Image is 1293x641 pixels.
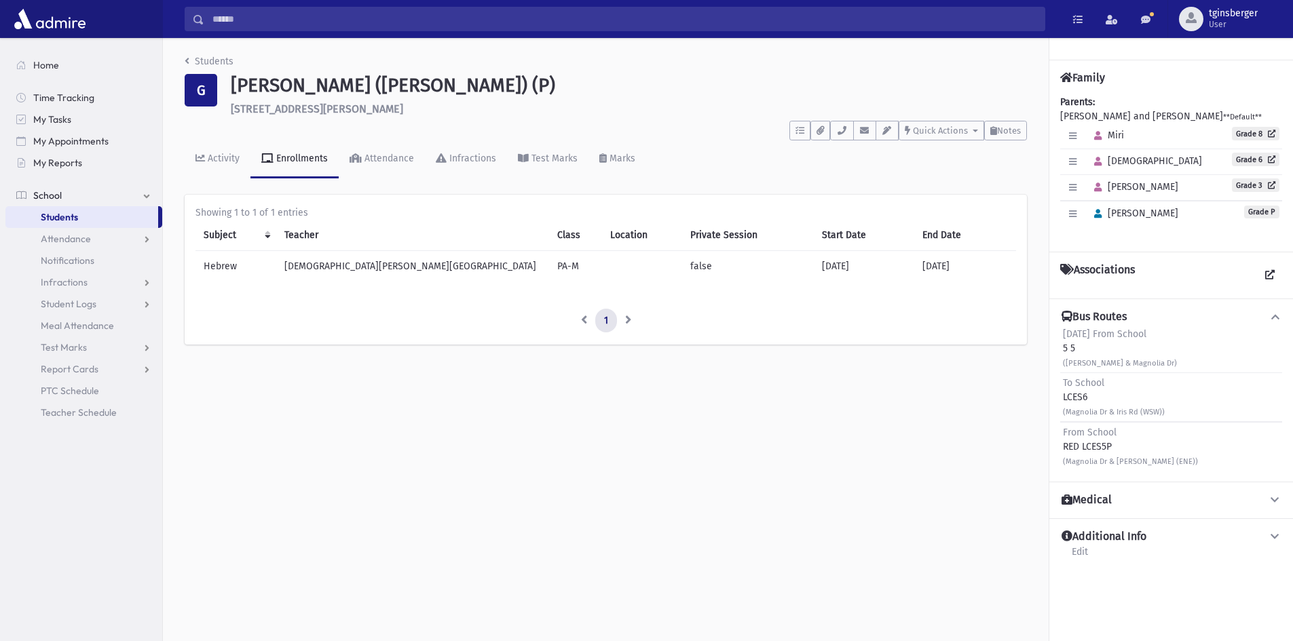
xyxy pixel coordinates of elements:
[1060,71,1105,84] h4: Family
[1060,96,1095,108] b: Parents:
[5,152,162,174] a: My Reports
[997,125,1021,136] span: Notes
[682,220,814,251] th: Private Session
[41,319,114,332] span: Meal Attendance
[33,157,82,169] span: My Reports
[33,59,59,71] span: Home
[5,315,162,336] a: Meal Attendance
[607,153,635,164] div: Marks
[250,140,339,178] a: Enrollments
[447,153,496,164] div: Infractions
[1063,377,1104,389] span: To School
[41,211,78,223] span: Students
[1063,359,1177,368] small: ([PERSON_NAME] & Magnolia Dr)
[41,363,98,375] span: Report Cards
[588,140,646,178] a: Marks
[1209,19,1258,30] span: User
[5,271,162,293] a: Infractions
[1063,427,1117,438] span: From School
[682,250,814,281] td: false
[1060,263,1135,288] h4: Associations
[549,220,601,251] th: Class
[814,250,915,281] td: [DATE]
[899,121,984,140] button: Quick Actions
[5,336,162,358] a: Test Marks
[231,74,1027,97] h1: [PERSON_NAME] ([PERSON_NAME]) (P)
[914,250,1016,281] td: [DATE]
[1209,8,1258,19] span: tginsberger
[1063,328,1146,340] span: [DATE] From School
[984,121,1027,140] button: Notes
[41,298,96,310] span: Student Logs
[1244,206,1279,218] span: Grade P
[204,7,1045,31] input: Search
[33,92,94,104] span: Time Tracking
[5,358,162,380] a: Report Cards
[205,153,240,164] div: Activity
[41,233,91,245] span: Attendance
[1088,208,1178,219] span: [PERSON_NAME]
[195,250,276,281] td: Hebrew
[33,135,109,147] span: My Appointments
[529,153,578,164] div: Test Marks
[5,130,162,152] a: My Appointments
[1063,327,1177,370] div: 5 5
[1088,155,1202,167] span: [DEMOGRAPHIC_DATA]
[11,5,89,33] img: AdmirePro
[5,184,162,206] a: School
[276,250,549,281] td: [DEMOGRAPHIC_DATA][PERSON_NAME][GEOGRAPHIC_DATA]
[5,250,162,271] a: Notifications
[507,140,588,178] a: Test Marks
[5,109,162,130] a: My Tasks
[5,87,162,109] a: Time Tracking
[41,276,88,288] span: Infractions
[1063,457,1198,466] small: (Magnolia Dr & [PERSON_NAME] (ENE))
[914,220,1016,251] th: End Date
[1258,263,1282,288] a: View all Associations
[1063,425,1198,468] div: RED LCES5P
[276,220,549,251] th: Teacher
[5,293,162,315] a: Student Logs
[195,220,276,251] th: Subject
[5,206,158,228] a: Students
[549,250,601,281] td: PA-M
[1062,530,1146,544] h4: Additional Info
[5,402,162,423] a: Teacher Schedule
[1060,95,1282,241] div: [PERSON_NAME] and [PERSON_NAME]
[33,113,71,125] span: My Tasks
[362,153,414,164] div: Attendance
[1063,376,1165,419] div: LCES6
[602,220,682,251] th: Location
[1088,181,1178,193] span: [PERSON_NAME]
[595,309,617,333] a: 1
[425,140,507,178] a: Infractions
[33,189,62,201] span: School
[185,54,233,74] nav: breadcrumb
[185,74,217,106] div: G
[185,56,233,67] a: Students
[814,220,915,251] th: Start Date
[41,406,117,419] span: Teacher Schedule
[1232,178,1279,192] a: Grade 3
[1088,130,1124,141] span: Miri
[274,153,328,164] div: Enrollments
[913,125,968,136] span: Quick Actions
[339,140,425,178] a: Attendance
[195,206,1016,220] div: Showing 1 to 1 of 1 entries
[5,228,162,250] a: Attendance
[5,54,162,76] a: Home
[1232,127,1279,140] a: Grade 8
[1060,530,1282,544] button: Additional Info
[231,102,1027,115] h6: [STREET_ADDRESS][PERSON_NAME]
[1062,310,1127,324] h4: Bus Routes
[1060,493,1282,507] button: Medical
[41,385,99,397] span: PTC Schedule
[1062,493,1112,507] h4: Medical
[41,254,94,267] span: Notifications
[1071,544,1089,568] a: Edit
[5,380,162,402] a: PTC Schedule
[1063,408,1165,416] small: (Magnolia Dr & Iris Rd (WSW))
[1232,153,1279,166] a: Grade 6
[1060,310,1282,324] button: Bus Routes
[41,341,87,353] span: Test Marks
